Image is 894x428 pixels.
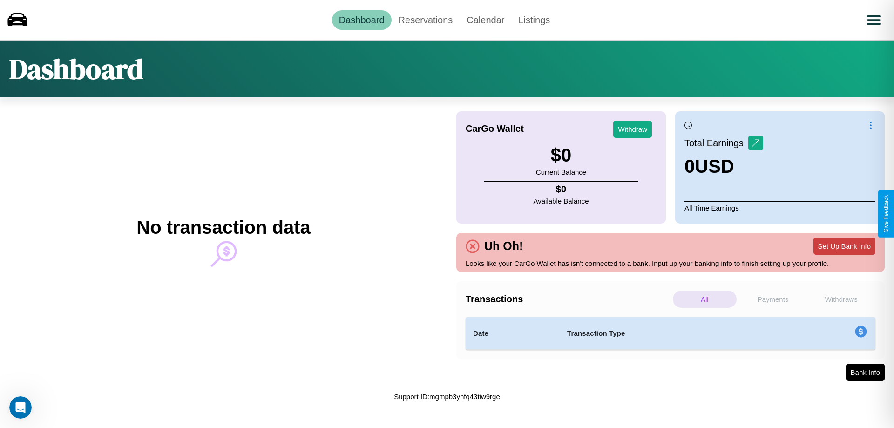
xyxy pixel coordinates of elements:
[809,291,873,308] p: Withdraws
[392,10,460,30] a: Reservations
[813,238,875,255] button: Set Up Bank Info
[466,123,524,134] h4: CarGo Wallet
[684,156,763,177] h3: 0 USD
[511,10,557,30] a: Listings
[567,328,779,339] h4: Transaction Type
[684,201,875,214] p: All Time Earnings
[684,135,748,151] p: Total Earnings
[460,10,511,30] a: Calendar
[9,396,32,419] iframe: Intercom live chat
[861,7,887,33] button: Open menu
[673,291,737,308] p: All
[466,317,875,350] table: simple table
[613,121,652,138] button: Withdraw
[466,294,670,305] h4: Transactions
[534,184,589,195] h4: $ 0
[883,195,889,233] div: Give Feedback
[846,364,885,381] button: Bank Info
[136,217,310,238] h2: No transaction data
[536,166,586,178] p: Current Balance
[534,195,589,207] p: Available Balance
[473,328,552,339] h4: Date
[332,10,392,30] a: Dashboard
[394,390,500,403] p: Support ID: mgmpb3ynfq43tiw9rge
[741,291,805,308] p: Payments
[536,145,586,166] h3: $ 0
[480,239,528,253] h4: Uh Oh!
[466,257,875,270] p: Looks like your CarGo Wallet has isn't connected to a bank. Input up your banking info to finish ...
[9,50,143,88] h1: Dashboard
